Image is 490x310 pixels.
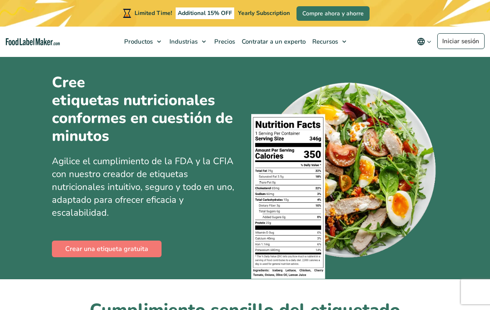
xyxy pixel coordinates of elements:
img: Un plato de comida con una etiqueta de información nutricional encima. [251,78,438,279]
a: Productos [120,27,165,57]
span: Limited Time! [135,9,172,17]
span: Additional 15% OFF [176,7,234,19]
u: etiquetas nutricionales [52,91,215,109]
span: Contratar a un experto [239,37,306,46]
span: Precios [212,37,236,46]
a: Precios [210,27,238,57]
a: Iniciar sesión [437,33,485,49]
a: Contratar a un experto [238,27,308,57]
a: Industrias [165,27,210,57]
span: Productos [122,37,154,46]
a: Recursos [308,27,350,57]
span: Yearly Subscription [238,9,290,17]
span: Agilice el cumplimiento de la FDA y la CFIA con nuestro creador de etiquetas nutricionales intuit... [52,155,234,219]
span: Recursos [310,37,339,46]
a: Crear una etiqueta gratuita [52,241,162,257]
a: Compre ahora y ahorre [296,6,370,21]
h1: Cree conformes en cuestión de minutos [52,74,235,145]
span: Industrias [167,37,198,46]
